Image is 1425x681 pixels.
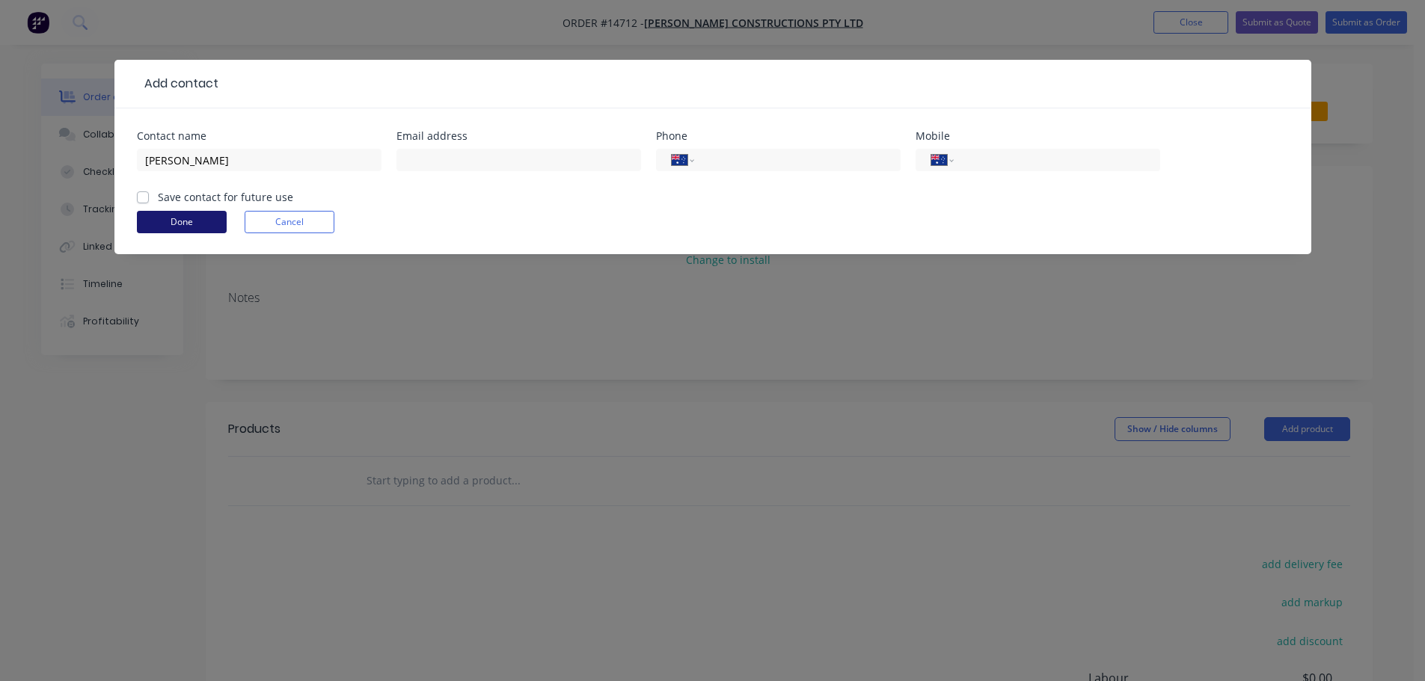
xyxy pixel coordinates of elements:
[137,211,227,233] button: Done
[245,211,334,233] button: Cancel
[916,131,1160,141] div: Mobile
[137,75,218,93] div: Add contact
[137,131,381,141] div: Contact name
[396,131,641,141] div: Email address
[656,131,901,141] div: Phone
[158,189,293,205] label: Save contact for future use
